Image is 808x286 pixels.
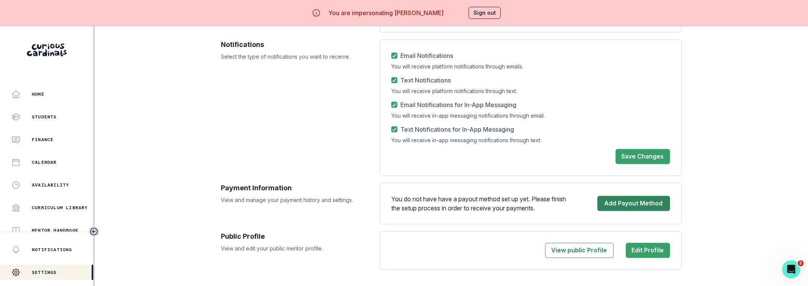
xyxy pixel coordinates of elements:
button: Sign out [469,7,501,19]
button: Save Changes [616,149,670,164]
p: Public Profile [221,231,372,241]
p: Notifications [221,39,372,50]
p: Payment Information [221,183,372,193]
p: You do not have have a payout method set up yet. Please finish the setup process in order to rece... [391,194,573,213]
button: Add Payout Method [597,196,670,211]
div: You will receive in-app messaging notifications through email. [391,112,670,119]
div: You will receive platform notifications through text. [391,88,670,94]
span: Email Notifications for In-App Messaging [400,100,516,109]
p: Calendar [32,159,57,165]
p: Notifications [32,247,72,253]
p: Students [32,114,57,120]
p: View and manage your payment history and settings. [221,196,372,204]
img: Curious Cardinals Logo [27,44,67,56]
span: 2 [798,260,804,266]
p: Settings [32,269,57,275]
p: Availability [32,182,69,188]
iframe: Intercom live chat [782,260,800,278]
button: Edit Profile [626,243,670,258]
button: View public Profile [545,243,614,258]
span: Text Notifications for In-App Messaging [400,125,514,134]
p: Curriculum Library [32,205,88,211]
div: You will receive in-app messaging notifications through text. [391,137,670,143]
p: Select the type of notifications you want to receive. [221,53,372,61]
p: Finance [32,137,53,143]
p: Home [32,91,44,97]
p: You are impersonating [PERSON_NAME] [328,8,444,17]
p: Mentor Handbook [32,227,78,233]
span: Text Notifications [400,76,451,85]
span: Email Notifications [400,51,453,60]
p: View and edit your public mentor profile. [221,244,372,252]
div: You will receive platform notifications through emails. [391,63,670,70]
button: Toggle sidebar [89,227,99,236]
